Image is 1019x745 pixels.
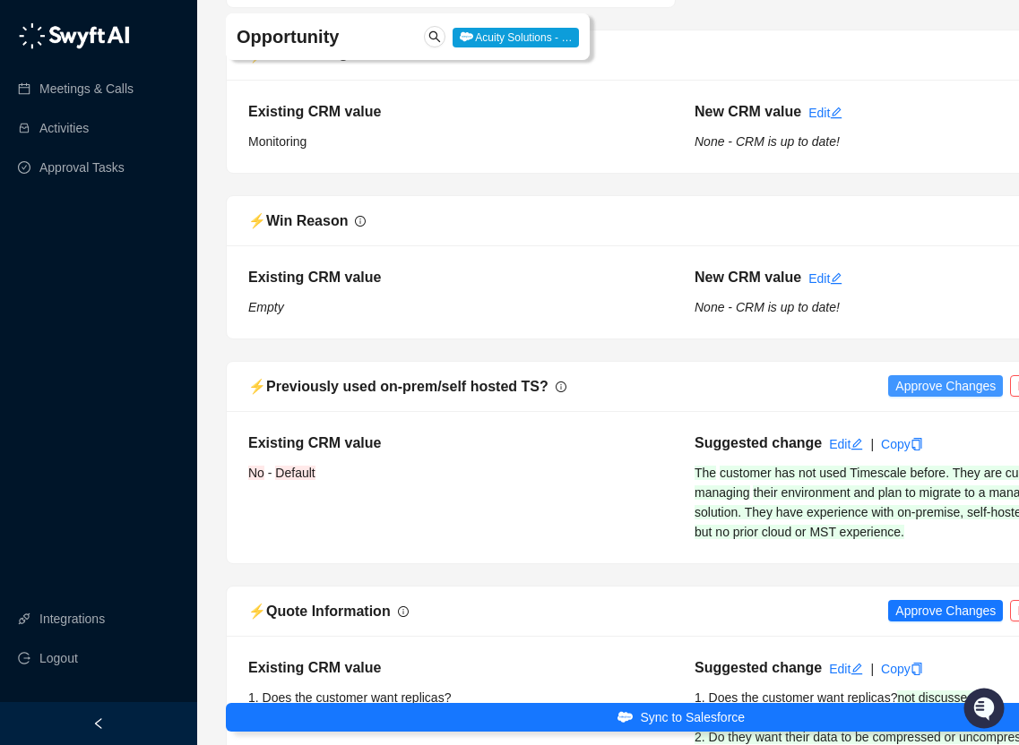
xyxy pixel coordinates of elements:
[695,101,801,123] h5: New CRM value
[695,466,716,480] span: The
[248,379,548,394] span: ⚡️ Previously used on-prem/self hosted TS?
[888,600,1003,621] button: Approve Changes
[11,244,73,276] a: 📚Docs
[248,432,668,454] h5: Existing CRM value
[248,134,307,149] span: Monitoring
[275,466,315,480] span: Default
[248,690,451,705] span: 1. Does the customer want replicas?
[18,162,50,194] img: 5124521997842_fc6d7dfcefe973c2e489_88.png
[808,271,842,286] a: Edit
[18,100,326,129] h2: How can we help?
[18,72,326,100] p: Welcome 👋
[268,466,272,480] span: -
[99,251,138,269] span: Status
[39,71,134,107] a: Meetings & Calls
[126,294,217,308] a: Powered byPylon
[39,640,78,676] span: Logout
[808,106,842,120] a: Edit
[829,662,863,676] a: Edit
[39,150,125,185] a: Approval Tasks
[248,47,331,63] span: ⚡️ Use Case
[640,707,745,727] span: Sync to Salesforce
[695,657,822,679] h5: Suggested change
[870,659,874,679] div: |
[851,438,863,450] span: edit
[851,663,863,675] span: edit
[428,30,441,43] span: search
[248,466,264,480] span: No
[39,110,89,146] a: Activities
[888,375,1003,397] button: Approve Changes
[556,381,566,392] span: info-circle
[248,267,668,288] h5: Existing CRM value
[881,662,923,676] a: Copy
[73,244,145,276] a: 📶Status
[830,272,842,285] span: edit
[398,606,409,617] span: info-circle
[695,267,801,288] h5: New CRM value
[911,438,923,450] span: copy
[248,657,668,679] h5: Existing CRM value
[248,604,391,619] span: ⚡️ Quote Information
[18,18,54,54] img: Swyft AI
[830,107,842,119] span: edit
[695,690,897,705] span: 1. Does the customer want replicas?
[355,216,366,227] span: info-circle
[248,213,348,228] span: ⚡️ Win Reason
[61,180,227,194] div: We're available if you need us!
[962,686,1010,734] iframe: Open customer support
[829,437,863,451] a: Edit
[248,101,668,123] h5: Existing CRM value
[305,167,326,189] button: Start new chat
[237,24,431,49] h4: Opportunity
[36,251,66,269] span: Docs
[39,601,105,637] a: Integrations
[92,717,105,730] span: left
[870,434,874,454] div: |
[881,437,923,451] a: Copy
[453,30,580,44] a: Acuity Solutions - …
[695,485,750,500] span: managing
[248,300,284,314] i: Empty
[695,300,840,314] i: None - CRM is up to date!
[695,134,840,149] i: None - CRM is up to date!
[81,253,95,267] div: 📶
[695,432,822,454] h5: Suggested change
[18,652,30,664] span: logout
[895,376,996,396] span: Approve Changes
[61,162,294,180] div: Start new chat
[18,22,130,49] img: logo-05li4sbe.png
[911,663,923,675] span: copy
[453,28,580,47] span: Acuity Solutions - …
[178,295,217,308] span: Pylon
[895,601,996,621] span: Approve Changes
[18,253,32,267] div: 📚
